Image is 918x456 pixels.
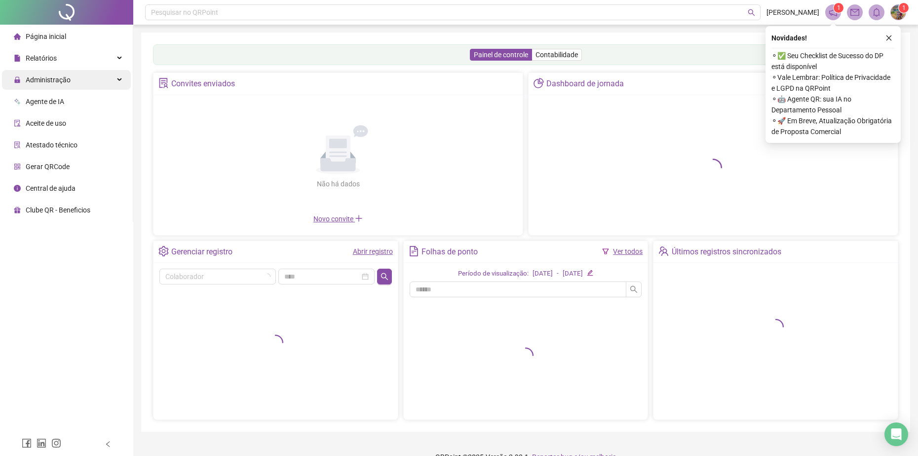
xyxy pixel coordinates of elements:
div: Folhas de ponto [421,244,478,260]
span: search [381,273,388,281]
span: home [14,33,21,40]
span: Painel de controle [474,51,528,59]
div: Convites enviados [171,75,235,92]
img: 77049 [891,5,906,20]
span: Central de ajuda [26,184,76,192]
span: qrcode [14,163,21,170]
span: audit [14,120,21,127]
span: search [630,285,638,293]
sup: 1 [834,3,843,13]
span: Novidades ! [771,33,807,43]
span: 1 [837,4,841,11]
span: [PERSON_NAME] [766,7,819,18]
div: Não há dados [293,178,383,189]
span: 1 [902,4,906,11]
span: setting [158,246,169,256]
span: loading [515,345,536,366]
span: Novo convite [313,215,363,223]
span: ⚬ 🚀 Em Breve, Atualização Obrigatória de Proposta Comercial [771,115,895,137]
span: solution [14,141,21,148]
span: Atestado técnico [26,141,77,149]
span: file [14,55,21,62]
span: Contabilidade [535,51,578,59]
span: ⚬ 🤖 Agente QR: sua IA no Departamento Pessoal [771,94,895,115]
span: ⚬ Vale Lembrar: Política de Privacidade e LGPD na QRPoint [771,72,895,94]
span: Página inicial [26,33,66,40]
div: Últimos registros sincronizados [672,244,781,260]
div: [DATE] [533,269,553,279]
span: instagram [51,438,61,448]
span: lock [14,76,21,83]
span: info-circle [14,185,21,192]
div: [DATE] [563,269,583,279]
div: Gerenciar registro [171,244,232,260]
span: Aceite de uso [26,119,66,127]
span: team [658,246,669,256]
span: left [105,441,112,448]
span: mail [850,8,859,17]
span: Relatórios [26,54,57,62]
span: loading [264,273,271,281]
span: gift [14,207,21,213]
span: search [748,9,755,16]
span: Agente de IA [26,98,64,105]
span: loading [701,155,725,179]
div: - [557,269,559,279]
span: edit [587,270,593,276]
span: Clube QR - Beneficios [26,206,90,214]
span: linkedin [37,438,46,448]
span: notification [829,8,838,17]
span: facebook [22,438,32,448]
span: close [885,35,892,41]
div: Open Intercom Messenger [884,422,908,446]
span: loading [765,316,787,338]
span: file-text [409,246,419,256]
sup: Atualize o seu contato no menu Meus Dados [899,3,909,13]
span: Gerar QRCode [26,163,70,171]
span: filter [602,248,609,255]
a: Abrir registro [353,247,393,255]
span: Administração [26,76,71,84]
span: pie-chart [534,78,544,88]
span: plus [355,214,363,222]
span: ⚬ ✅ Seu Checklist de Sucesso do DP está disponível [771,50,895,72]
div: Período de visualização: [458,269,529,279]
span: bell [872,8,881,17]
span: loading [265,332,286,353]
a: Ver todos [613,247,643,255]
span: solution [158,78,169,88]
div: Dashboard de jornada [546,75,624,92]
